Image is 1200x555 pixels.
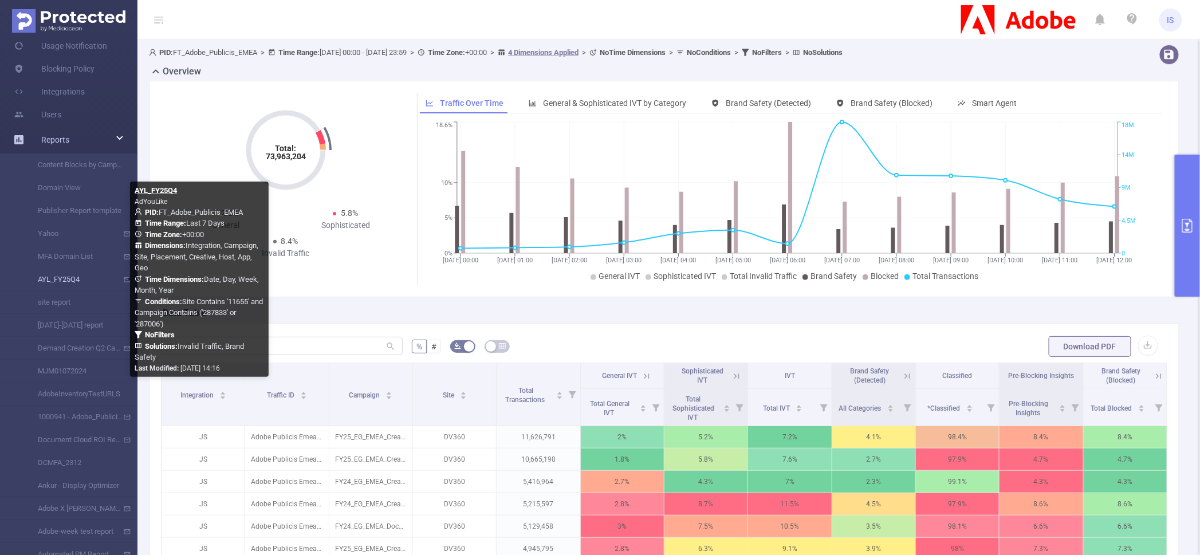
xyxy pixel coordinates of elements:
[245,471,328,493] p: Adobe Publicis Emea Tier 1 [27133]
[23,497,124,520] a: Adobe X [PERSON_NAME] PM Daily Report
[329,515,412,537] p: FY24_EG_EMEA_DocumentCloud_Acrobat_Acquisition_Buy_4200324335_P36036 [225040]
[407,48,418,57] span: >
[748,426,831,448] p: 7.2%
[1122,250,1126,257] tspan: 0
[386,395,392,398] i: icon: caret-down
[640,407,646,411] i: icon: caret-down
[385,390,392,397] div: Sort
[1122,217,1136,225] tspan: 4.5M
[245,426,328,448] p: Adobe Publicis Emea Tier 2 [34288]
[23,176,124,199] a: Domain View
[23,268,124,291] a: AYL_FY25Q4
[413,471,496,493] p: DV360
[556,390,563,397] div: Sort
[219,390,226,393] i: icon: caret-up
[1138,407,1144,411] i: icon: caret-down
[135,208,263,362] span: FT_Adobe_Publicis_EMEA Last 7 Days +00:00
[14,80,85,103] a: Integrations
[581,471,664,493] p: 2.7%
[135,208,145,215] i: icon: user
[581,515,664,537] p: 3%
[724,403,730,407] i: icon: caret-up
[770,257,805,264] tspan: [DATE] 06:00
[23,199,124,222] a: Publisher Report template
[1000,471,1083,493] p: 4.3%
[972,99,1017,108] span: Smart Agent
[454,343,461,349] i: icon: bg-colors
[162,515,245,537] p: JS
[266,152,306,161] tspan: 73,963,204
[23,245,124,268] a: MFA Domain List
[1138,403,1144,407] i: icon: caret-up
[1009,400,1049,417] span: Pre-Blocking Insights
[460,390,466,393] i: icon: caret-up
[803,48,843,57] b: No Solutions
[441,179,453,187] tspan: 10%
[135,364,220,372] span: [DATE] 14:16
[428,48,465,57] b: Time Zone:
[135,275,259,295] span: Date, Day, Week, Month, Year
[916,426,999,448] p: 98.4%
[590,400,629,417] span: Total General IVT
[1049,336,1131,357] button: Download PDF
[1067,389,1083,426] i: Filter menu
[145,230,182,239] b: Time Zone:
[23,383,124,406] a: AdobeInventoryTestURLS
[300,390,307,397] div: Sort
[581,448,664,470] p: 1.8%
[832,493,915,515] p: 4.5%
[443,391,456,399] span: Site
[664,515,747,537] p: 7.5%
[135,297,263,328] span: Site Contains '11655' and Campaign Contains ('287833' or '287006')
[916,515,999,537] p: 98.1%
[1091,404,1134,412] span: Total Blocked
[267,391,296,399] span: Traffic ID
[349,391,381,399] span: Campaign
[851,367,890,384] span: Brand Safety (Detected)
[226,247,346,259] div: Invalid Traffic
[12,9,125,33] img: Protected Media
[1122,184,1131,192] tspan: 9M
[782,48,793,57] span: >
[579,48,589,57] span: >
[564,363,580,426] i: Filter menu
[413,448,496,470] p: DV360
[556,390,562,393] i: icon: caret-up
[14,34,107,57] a: Usage Notification
[329,471,412,493] p: FY24_EG_EMEA_Creative_EDU_Acquisition_Buy_4200323233_P36036 [225039]
[135,198,167,206] span: AdYouLike
[899,389,915,426] i: Filter menu
[824,257,860,264] tspan: [DATE] 07:00
[811,271,857,281] span: Brand Safety
[796,407,802,411] i: icon: caret-down
[715,257,751,264] tspan: [DATE] 05:00
[135,342,244,362] span: Invalid Traffic, Brand Safety
[436,122,453,129] tspan: 18.6%
[444,215,453,222] tspan: 5%
[413,493,496,515] p: DV360
[664,471,747,493] p: 4.3%
[726,99,811,108] span: Brand Safety (Detected)
[1059,403,1066,410] div: Sort
[1059,407,1065,411] i: icon: caret-down
[245,493,328,515] p: Adobe Publicis Emea Tier 1 [27133]
[508,48,579,57] u: 4 Dimensions Applied
[1122,151,1135,159] tspan: 14M
[431,342,436,351] span: #
[14,57,95,80] a: Blocking Policy
[145,275,204,284] b: Time Dimensions :
[731,48,742,57] span: >
[988,257,1024,264] tspan: [DATE] 10:00
[1008,372,1074,380] span: Pre-Blocking Insights
[1122,122,1135,129] tspan: 18M
[682,367,723,384] span: Sophisticated IVT
[499,343,506,349] i: icon: table
[219,395,226,398] i: icon: caret-down
[275,144,296,153] tspan: Total:
[887,403,894,407] i: icon: caret-up
[329,426,412,448] p: FY25_EG_EMEA_Creative_CCM_Acquisition_Buy_4200323233_P36036_Tier2 [271278]
[413,426,496,448] p: DV360
[752,48,782,57] b: No Filters
[654,271,716,281] span: Sophisticated IVT
[23,406,124,428] a: 1000941 - Adobe_Publicis_EMEA_Misinformation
